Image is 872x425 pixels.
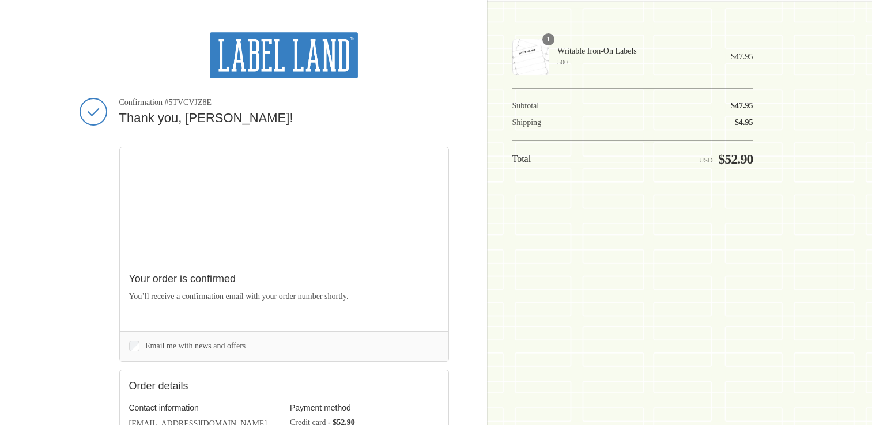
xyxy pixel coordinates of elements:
[512,118,542,127] span: Shipping
[512,39,549,75] img: write on me label
[735,118,753,127] span: $4.95
[512,101,586,111] th: Subtotal
[512,154,531,164] span: Total
[119,97,449,108] span: Confirmation #5TVCVJZ8E
[731,101,753,110] span: $47.95
[129,290,439,302] p: You’ll receive a confirmation email with your order number shortly.
[129,403,278,413] h3: Contact information
[731,52,753,61] span: $47.95
[557,57,715,67] span: 500
[129,272,439,286] h2: Your order is confirmed
[557,46,715,56] span: Writable Iron-On Labels
[290,403,439,413] h3: Payment method
[120,147,448,263] div: Google map displaying pin point of shipping address: Aurora, Illinois
[699,156,713,164] span: USD
[718,151,753,166] span: $52.90
[210,32,358,78] img: Label Land
[120,147,449,263] iframe: Google map displaying pin point of shipping address: Aurora, Illinois
[129,380,284,393] h2: Order details
[119,110,449,127] h2: Thank you, [PERSON_NAME]!
[145,341,246,350] span: Email me with news and offers
[542,33,554,45] span: 1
